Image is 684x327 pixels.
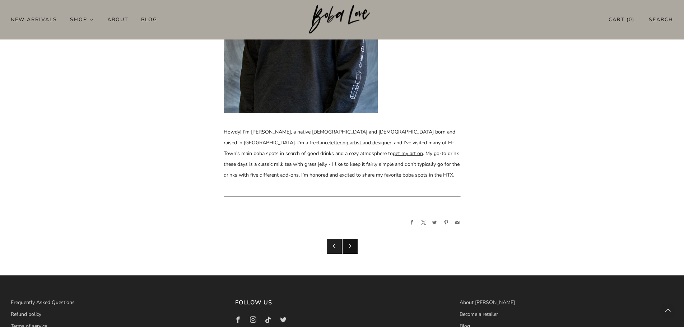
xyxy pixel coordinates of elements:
[11,311,41,318] a: Refund policy
[393,150,423,157] a: get my art on
[309,5,375,34] img: Boba Love
[107,14,128,25] a: About
[224,127,461,181] p: Howdy! I’m [PERSON_NAME], a native [DEMOGRAPHIC_DATA] and [DEMOGRAPHIC_DATA] born and raised in [...
[609,14,634,25] a: Cart
[11,299,75,306] a: Frequently Asked Questions
[330,139,391,146] a: lettering artist and designer
[70,14,94,25] a: Shop
[649,14,673,25] a: Search
[11,14,57,25] a: New Arrivals
[460,311,498,318] a: Become a retailer
[629,16,632,23] items-count: 0
[460,299,515,306] a: About [PERSON_NAME]
[235,297,449,308] h3: Follow us
[141,14,157,25] a: Blog
[660,303,675,318] back-to-top-button: Back to top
